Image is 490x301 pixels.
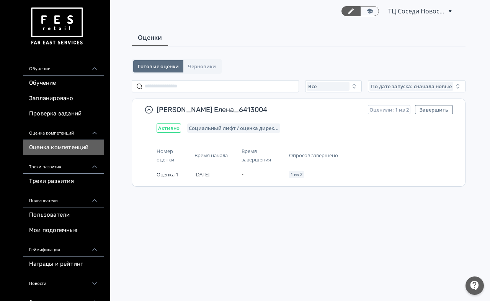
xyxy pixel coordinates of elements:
button: Завершить [415,105,453,114]
button: Готовые оценки [133,60,183,72]
span: [DATE] [194,171,209,178]
div: Геймификация [23,238,104,257]
a: Треки развития [23,174,104,189]
span: Опросов завершено [289,152,338,159]
td: - [238,167,286,182]
span: Готовые оценки [138,63,179,69]
span: Время завершения [242,148,271,163]
a: Пользователи [23,207,104,223]
span: Оценки [138,33,162,42]
div: Новости [23,272,104,290]
button: По дате запуска: сначала новые [368,80,465,92]
button: Черновики [183,60,220,72]
a: Мои подопечные [23,223,104,238]
span: По дате запуска: сначала новые [371,83,452,89]
span: Все [308,83,317,89]
a: Переключиться в режим ученика [360,6,379,16]
span: Социальный лифт / оценка директора магазина [189,125,279,131]
span: Оценили: 1 из 2 [369,107,409,113]
span: Черновики [188,63,216,69]
div: Треки развития [23,155,104,174]
span: ТЦ Соседи Новосибирск СИН 6413004 [388,7,446,16]
span: [PERSON_NAME] Елена_6413004 [157,105,362,114]
span: 1 из 2 [291,172,302,177]
span: Активно [158,125,180,131]
span: Номер оценки [157,148,174,163]
div: Пользователи [23,189,104,207]
span: Оценка 1 [157,171,178,178]
img: https://files.teachbase.ru/system/account/57463/logo/medium-936fc5084dd2c598f50a98b9cbe0469a.png [29,5,84,48]
a: Проверка заданий [23,106,104,122]
a: Обучение [23,76,104,91]
button: Все [305,80,362,92]
div: Оценка компетенций [23,122,104,140]
span: Время начала [194,152,228,159]
a: Награды и рейтинг [23,257,104,272]
div: Обучение [23,57,104,76]
a: Запланировано [23,91,104,106]
a: Оценка компетенций [23,140,104,155]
